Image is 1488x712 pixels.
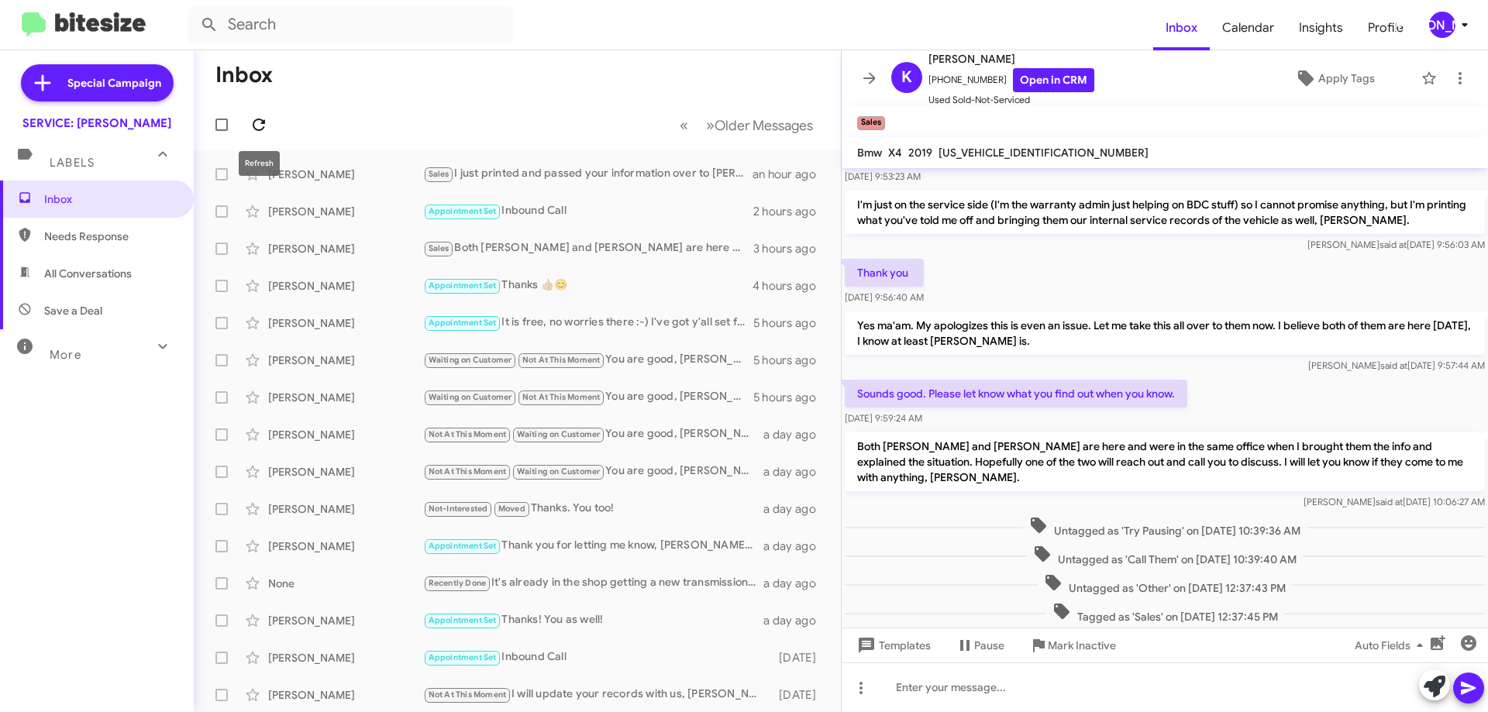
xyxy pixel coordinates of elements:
div: I will update your records with us, [PERSON_NAME]. Thank you and have a wonderful rest of your da... [423,686,771,703]
div: [PERSON_NAME] [268,278,423,294]
span: Untagged as 'Call Them' on [DATE] 10:39:40 AM [1027,545,1303,567]
span: Inbox [44,191,176,207]
div: [DATE] [771,687,828,703]
div: [PERSON_NAME] [268,315,423,331]
input: Search [188,6,513,43]
div: Thanks. You too! [423,500,763,518]
div: 4 hours ago [753,278,828,294]
p: Thank you [845,259,924,287]
div: 2 hours ago [753,204,828,219]
div: [PERSON_NAME] [268,650,423,666]
span: Mark Inactive [1048,631,1116,659]
div: It is free, no worries there :-) I've got y'all set for [DATE], at 11:30 for that first of two fr... [423,314,753,332]
span: Save a Deal [44,303,102,318]
nav: Page navigation example [671,109,822,141]
span: More [50,348,81,362]
div: SERVICE: [PERSON_NAME] [22,115,171,131]
span: [DATE] 9:59:24 AM [845,412,922,424]
a: Open in CRM [1013,68,1094,92]
span: Appointment Set [429,318,497,328]
span: K [901,65,912,90]
span: Special Campaign [67,75,161,91]
span: Not At This Moment [429,690,507,700]
div: Inbound Call [423,648,771,666]
span: Not At This Moment [522,392,601,402]
div: a day ago [763,501,828,517]
a: Profile [1355,5,1416,50]
button: Mark Inactive [1017,631,1128,659]
button: Apply Tags [1255,64,1414,92]
span: Templates [854,631,931,659]
div: 3 hours ago [753,241,828,256]
div: a day ago [763,613,828,628]
a: Special Campaign [21,64,174,101]
div: It's already in the shop getting a new transmission. Thanks. [423,574,763,592]
span: Untagged as 'Try Pausing' on [DATE] 10:39:36 AM [1023,516,1307,538]
div: 5 hours ago [753,315,828,331]
span: Not-Interested [429,504,488,514]
span: Appointment Set [429,206,497,216]
span: said at [1376,496,1403,507]
div: [PERSON_NAME] [1429,12,1455,38]
div: [PERSON_NAME] [268,687,423,703]
span: [US_VEHICLE_IDENTIFICATION_NUMBER] [939,146,1149,160]
div: Inbound Call [423,202,753,220]
div: [PERSON_NAME] [268,390,423,405]
div: 5 hours ago [753,390,828,405]
div: You are good, [PERSON_NAME]. Just whenever you are ready, let us know. Have a wonderful rest of y... [423,463,763,480]
span: Apply Tags [1318,64,1375,92]
p: Sounds good. Please let know what you find out when you know. [845,380,1187,408]
button: Pause [943,631,1017,659]
span: Appointment Set [429,652,497,662]
span: » [706,115,715,135]
div: [PERSON_NAME] [268,167,423,182]
a: Calendar [1210,5,1286,50]
div: a day ago [763,538,828,554]
button: Templates [842,631,943,659]
div: 5 hours ago [753,353,828,368]
div: None [268,576,423,591]
span: [PERSON_NAME] [DATE] 9:57:44 AM [1308,359,1485,371]
span: Tagged as 'Sales' on [DATE] 12:37:45 PM [1046,602,1284,624]
button: Auto Fields [1342,631,1441,659]
p: I'm just on the service side (I'm the warranty admin just helping on BDC stuff) so I cannot promi... [845,191,1485,234]
div: [PERSON_NAME] [268,464,423,480]
span: « [680,115,688,135]
span: said at [1380,359,1407,371]
button: Next [697,109,822,141]
span: [PERSON_NAME] [DATE] 10:06:27 AM [1304,496,1485,507]
p: Both [PERSON_NAME] and [PERSON_NAME] are here and were in the same office when I brought them the... [845,432,1485,491]
div: You are good, [PERSON_NAME]. Just let us know when you are ready. We do stay about a week schedul... [423,425,763,443]
div: [PERSON_NAME] [268,501,423,517]
span: Sales [429,243,449,253]
span: [PHONE_NUMBER] [928,68,1094,92]
span: Waiting on Customer [517,466,601,476]
span: Older Messages [715,117,813,134]
div: [DATE] [771,650,828,666]
span: Appointment Set [429,541,497,551]
span: Not At This Moment [429,466,507,476]
span: Sales [429,169,449,179]
button: [PERSON_NAME] [1416,12,1471,38]
div: Thanks 👍🏼😊 [423,277,753,294]
div: [PERSON_NAME] [268,241,423,256]
span: [PERSON_NAME] [DATE] 9:56:03 AM [1307,239,1485,250]
span: Moved [498,504,525,514]
small: Sales [857,116,885,130]
div: Thank you for letting me know, [PERSON_NAME]. We've been having some issues with our messaging pr... [423,537,763,555]
div: I just printed and passed your information over to [PERSON_NAME], he's our General Manager and he... [423,165,753,183]
div: a day ago [763,576,828,591]
span: Used Sold-Not-Serviced [928,92,1094,108]
a: Insights [1286,5,1355,50]
div: [PERSON_NAME] [268,204,423,219]
div: You are good, [PERSON_NAME]. Just let us know if there is anything we can do for you. Have a wond... [423,351,753,369]
span: Labels [50,156,95,170]
div: [PERSON_NAME] [268,613,423,628]
span: Waiting on Customer [429,355,512,365]
a: Inbox [1153,5,1210,50]
span: [DATE] 9:56:40 AM [845,291,924,303]
button: Previous [670,109,697,141]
